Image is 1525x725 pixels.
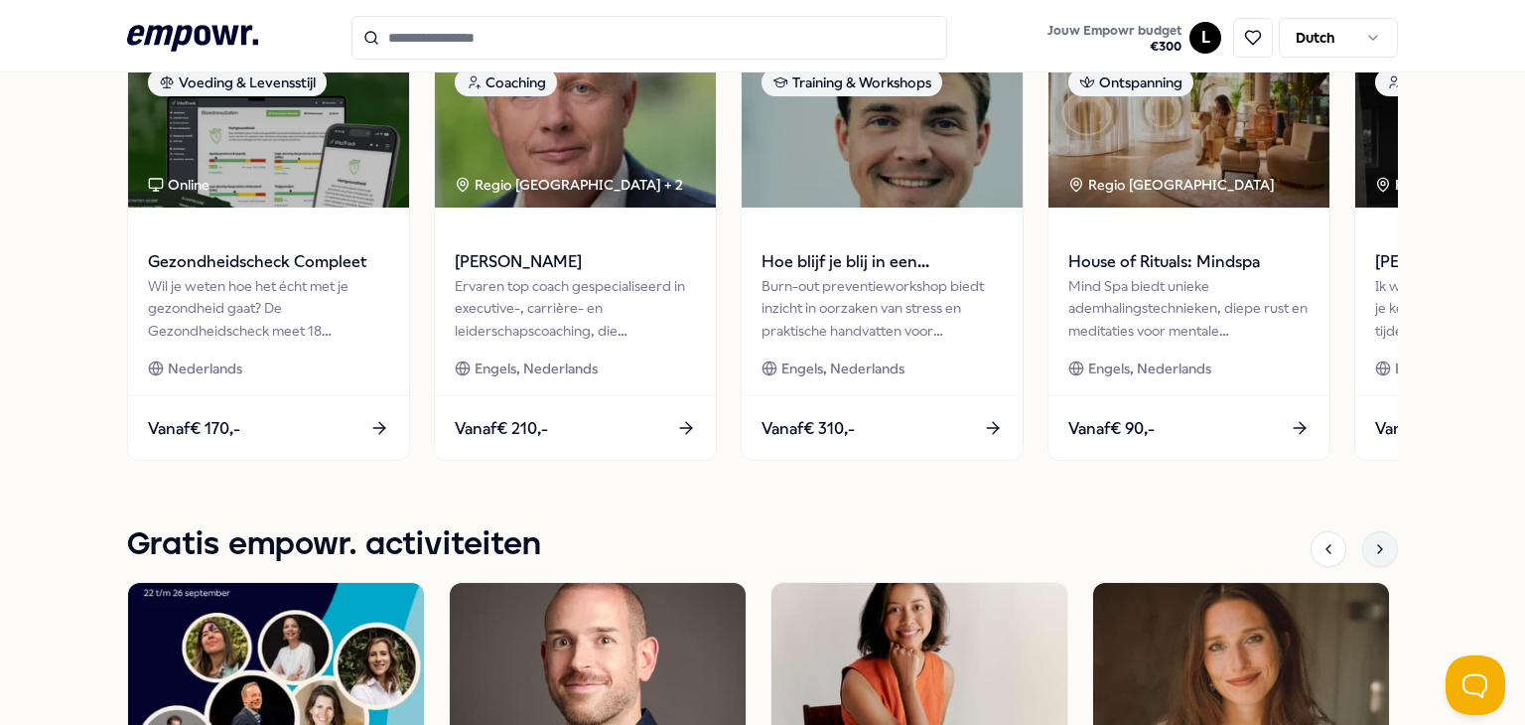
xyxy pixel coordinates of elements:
[455,249,696,275] span: [PERSON_NAME]
[1047,23,1181,39] span: Jouw Empowr budget
[1375,416,1467,442] span: Vanaf € 170,-
[781,358,904,379] span: Engels, Nederlands
[762,416,855,442] span: Vanaf € 310,-
[148,69,327,96] div: Voeding & Levensstijl
[127,48,410,461] a: package imageVoeding & LevensstijlOnlineGezondheidscheck CompleetWil je weten hoe het écht met je...
[1068,249,1310,275] span: House of Rituals: Mindspa
[148,416,240,442] span: Vanaf € 170,-
[455,69,557,96] div: Coaching
[128,49,409,208] img: package image
[1043,19,1185,59] button: Jouw Empowr budget€300
[742,49,1023,208] img: package image
[148,249,389,275] span: Gezondheidscheck Compleet
[1446,655,1505,715] iframe: Help Scout Beacon - Open
[455,275,696,342] div: Ervaren top coach gespecialiseerd in executive-, carrière- en leiderschapscoaching, die professio...
[762,249,1003,275] span: Hoe blijf je blij in een prestatiemaatschappij (workshop)
[1189,22,1221,54] button: L
[435,49,716,208] img: package image
[741,48,1024,461] a: package imageTraining & WorkshopsHoe blijf je blij in een prestatiemaatschappij (workshop)Burn-ou...
[1048,49,1329,208] img: package image
[762,275,1003,342] div: Burn-out preventieworkshop biedt inzicht in oorzaken van stress en praktische handvatten voor ene...
[1040,17,1189,59] a: Jouw Empowr budget€300
[148,174,209,196] div: Online
[1047,39,1181,55] span: € 300
[1068,174,1278,196] div: Regio [GEOGRAPHIC_DATA]
[1068,275,1310,342] div: Mind Spa biedt unieke ademhalingstechnieken, diepe rust en meditaties voor mentale stressverlicht...
[762,69,942,96] div: Training & Workshops
[455,416,548,442] span: Vanaf € 210,-
[127,520,541,570] h1: Gratis empowr. activiteiten
[475,358,598,379] span: Engels, Nederlands
[455,174,683,196] div: Regio [GEOGRAPHIC_DATA] + 2
[351,16,947,60] input: Search for products, categories or subcategories
[1395,358,1518,379] span: Engels, Nederlands
[1375,69,1477,96] div: Coaching
[1068,69,1193,96] div: Ontspanning
[434,48,717,461] a: package imageCoachingRegio [GEOGRAPHIC_DATA] + 2[PERSON_NAME]Ervaren top coach gespecialiseerd in...
[1047,48,1330,461] a: package imageOntspanningRegio [GEOGRAPHIC_DATA] House of Rituals: MindspaMind Spa biedt unieke ad...
[148,275,389,342] div: Wil je weten hoe het écht met je gezondheid gaat? De Gezondheidscheck meet 18 biomarkers voor een...
[1088,358,1211,379] span: Engels, Nederlands
[168,358,242,379] span: Nederlands
[1068,416,1155,442] span: Vanaf € 90,-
